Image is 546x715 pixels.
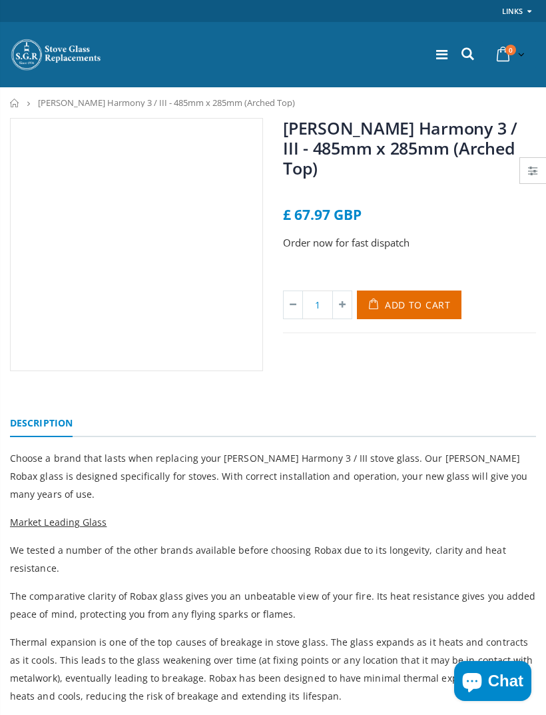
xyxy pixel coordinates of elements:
span: Thermal expansion is one of the top causes of breakage in stove glass. The glass expands as it he... [10,636,533,702]
span: [PERSON_NAME] Harmony 3 / III - 485mm x 285mm (Arched Top) [38,97,295,109]
button: Add to Cart [357,291,461,319]
span: Add to Cart [385,299,451,311]
img: Stove Glass Replacement [10,38,103,71]
inbox-online-store-chat: Shopify online store chat [450,661,535,704]
span: Choose a brand that lasts when replacing your [PERSON_NAME] Harmony 3 / III stove glass. Our [PER... [10,452,527,500]
span: £ 67.97 GBP [283,205,362,224]
p: Order now for fast dispatch [283,235,536,251]
a: Home [10,99,20,107]
span: The comparative clarity of Robax glass gives you an unbeatable view of your fire. Its heat resist... [10,590,535,620]
span: We tested a number of the other brands available before choosing Robax due to its longevity, clar... [10,544,506,574]
a: Links [502,3,523,19]
a: Description [10,410,73,437]
span: 0 [505,45,516,55]
a: Menu [436,45,447,63]
a: [PERSON_NAME] Harmony 3 / III - 485mm x 285mm (Arched Top) [283,117,517,179]
a: 0 [491,41,527,67]
span: Market Leading Glass [10,516,107,528]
